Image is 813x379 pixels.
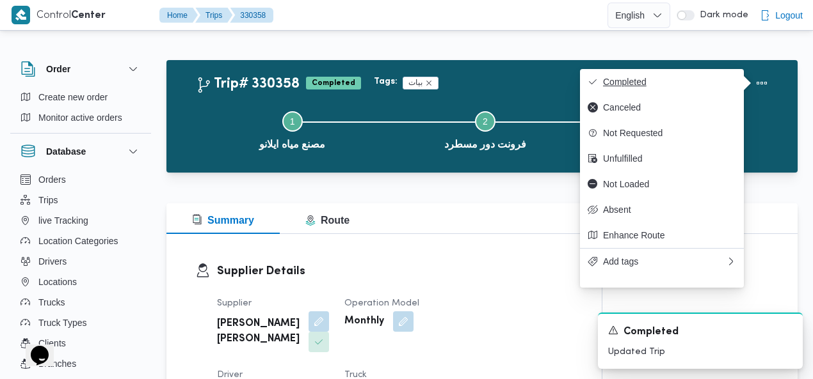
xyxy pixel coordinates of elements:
button: Completed [580,69,744,95]
b: Center [71,11,106,20]
button: Not Requested [580,120,744,146]
span: Create new order [38,89,108,105]
button: Canceled [580,95,744,120]
div: Notification [608,324,793,340]
button: Drivers [15,251,146,272]
span: Not Loaded [603,179,736,189]
span: Supplier [217,299,252,307]
button: Add tags [580,248,744,274]
button: فرونت دور مسطرد [389,96,581,162]
button: Clients [15,333,146,353]
span: Completed [624,325,679,340]
span: Location Categories [38,233,118,249]
button: Trips [15,190,146,210]
span: 2 [483,116,488,127]
button: Create new order [15,87,146,107]
span: Completed [306,77,361,89]
span: Canceled [603,102,736,112]
span: live Tracking [38,213,88,228]
button: Absent [580,197,744,222]
span: بيات [403,77,439,89]
span: Locations [38,274,77,290]
b: Completed [312,79,355,87]
span: Branches [38,356,76,371]
button: Not Loaded [580,171,744,197]
button: Locations [15,272,146,292]
button: Trucks [15,292,146,313]
span: Absent [603,205,736,215]
button: Home [159,8,198,23]
span: Driver [217,371,243,379]
button: Orders [15,169,146,190]
button: Order [20,61,141,77]
span: Orders [38,172,66,187]
h3: Supplier Details [217,263,573,280]
button: Location Categories [15,231,146,251]
span: Not Requested [603,128,736,138]
button: live Tracking [15,210,146,231]
b: [PERSON_NAME] [PERSON_NAME] [217,316,300,347]
button: 330358 [230,8,273,23]
button: Actions [749,70,775,96]
iframe: chat widget [13,328,54,366]
span: Logout [775,8,803,23]
b: Monthly [344,314,384,329]
button: Enhance Route [580,222,744,248]
span: بيات [408,77,423,89]
p: Updated Trip [608,345,793,359]
button: Logout [755,3,808,28]
button: Remove trip tag [425,79,433,87]
span: Monitor active orders [38,110,122,125]
span: Dark mode [695,10,748,20]
div: Order [10,87,151,133]
button: Database [20,144,141,159]
span: Operation Model [344,299,419,307]
b: Tags: [374,77,398,87]
h2: Trip# 330358 [196,76,300,93]
span: Summary [192,215,254,226]
button: Unfulfilled [580,146,744,171]
button: مصنع مياه ايلانو [196,96,389,162]
span: Trips [38,192,58,208]
span: Route [305,215,350,226]
span: مصنع مياه ايلانو [259,137,325,152]
button: Branches [15,353,146,374]
span: Unfulfilled [603,153,736,164]
span: Trucks [38,295,65,310]
h3: Order [46,61,70,77]
span: Truck Types [38,315,86,330]
span: Completed [603,77,736,87]
button: Trips [195,8,232,23]
span: Truck [344,371,367,379]
span: Add tags [603,256,726,267]
img: X8yXhbKr1z7QwAAAABJRU5ErkJggg== [12,6,30,24]
h3: Database [46,144,86,159]
span: 1 [290,116,295,127]
span: Enhance Route [603,230,736,240]
span: فرونت دور مسطرد [444,137,527,152]
button: Monitor active orders [15,107,146,128]
span: Drivers [38,254,67,269]
button: Truck Types [15,313,146,333]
